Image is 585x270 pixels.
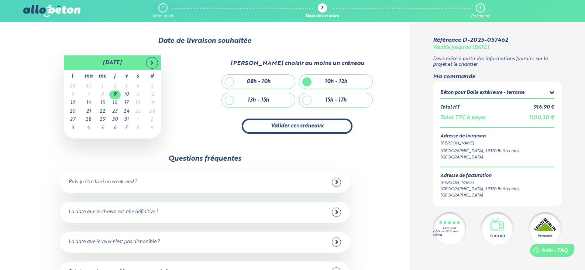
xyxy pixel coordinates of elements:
td: 22 [96,107,109,116]
td: 29 [64,82,82,91]
div: La date que je veux n'est pas disponible ? [69,239,160,245]
div: 10h - 12h [325,79,347,85]
p: Devis édité à partir des informations fournies sur le projet et le chantier [433,57,562,67]
td: 17 [121,99,132,107]
th: s [132,70,143,82]
td: 4 [132,82,143,91]
th: l [64,70,82,82]
div: 2 [321,6,323,11]
div: Adresse de livraison [440,134,554,139]
td: 3 [121,82,132,91]
div: Questions fréquentes [168,155,241,163]
td: 9 [109,90,121,99]
td: 30 [82,82,96,91]
div: 08h - 10h [247,79,271,85]
td: 9 [143,124,161,133]
td: 8 [96,90,109,99]
div: [GEOGRAPHIC_DATA], 59570 Bettrechies, [GEOGRAPHIC_DATA] [440,148,554,161]
summary: Béton pour Dalle extérieure - terrasse [440,89,554,98]
div: Référence D-2025-057462 [433,37,508,44]
button: Valider ces créneaux [242,119,352,134]
td: 5 [143,82,161,91]
th: ma [82,70,96,82]
div: Partenaire [538,234,552,238]
th: me [96,70,109,82]
iframe: Help widget launcher [519,241,577,262]
div: Adresse de facturation [440,173,554,179]
td: 26 [143,107,161,116]
td: 1 [132,116,143,124]
td: 27 [64,116,82,124]
div: 4.7/5 sur 2300 avis clients [433,230,466,237]
td: 8 [132,124,143,133]
div: Total HT [440,105,460,110]
td: 30 [109,116,121,124]
td: 6 [109,124,121,133]
td: 5 [96,124,109,133]
a: 2 Date de livraison [306,3,339,19]
td: 23 [109,107,121,116]
td: 14 [82,99,96,107]
div: 916,90 € [534,105,554,110]
div: 1 [162,6,164,11]
td: 10 [121,90,132,99]
td: 4 [82,124,96,133]
td: 13 [64,99,82,107]
div: Vu à la télé [489,234,505,238]
div: Béton pour Dalle extérieure - terrasse [440,90,524,96]
td: 29 [96,116,109,124]
td: 15 [96,99,109,107]
div: Total TTC à payer [440,115,486,121]
img: allobéton [23,5,80,17]
td: 7 [121,124,132,133]
td: 16 [109,99,121,107]
div: Valable jusqu'au [DATE] [433,45,489,51]
div: Paiement [471,14,489,19]
th: v [121,70,132,82]
div: Date de livraison souhaitée [23,37,386,45]
div: Ma commande [433,74,562,80]
td: 25 [132,107,143,116]
td: 11 [132,90,143,99]
div: La date que je choisis est-elle définitive ? [69,209,158,215]
div: Votre devis [152,14,173,19]
td: 28 [82,116,96,124]
td: 7 [82,90,96,99]
td: 3 [64,124,82,133]
a: 3 Paiement [471,3,489,19]
div: [GEOGRAPHIC_DATA], 59570 Bettrechies, [GEOGRAPHIC_DATA] [440,186,554,199]
div: 3 [479,6,481,11]
span: 1 100,30 € [529,115,554,120]
div: Puis-je être livré un week-end ? [69,180,137,185]
td: 12 [143,90,161,99]
div: 15h - 17h [325,97,347,103]
td: 20 [64,107,82,116]
div: [PERSON_NAME] [440,180,554,186]
td: 19 [143,99,161,107]
th: [DATE] [82,55,143,70]
th: j [109,70,121,82]
td: 6 [64,90,82,99]
td: 1 [96,82,109,91]
td: 2 [143,116,161,124]
a: 1 Votre devis [152,3,173,19]
div: Date de livraison [306,14,339,19]
div: 13h - 15h [248,97,269,103]
div: [PERSON_NAME] [440,140,554,147]
div: [PERSON_NAME] choisir au moins un créneau [230,60,364,67]
td: 2 [109,82,121,91]
td: 18 [132,99,143,107]
td: 21 [82,107,96,116]
th: d [143,70,161,82]
td: 31 [121,116,132,124]
td: 24 [121,107,132,116]
div: Excellent [443,227,456,230]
